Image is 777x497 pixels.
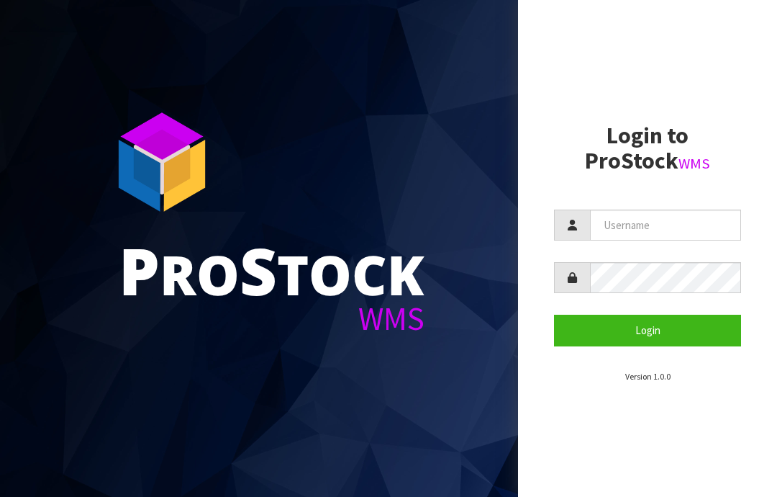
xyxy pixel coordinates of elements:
button: Login [554,315,741,346]
input: Username [590,210,741,241]
span: S [240,226,277,314]
img: ProStock Cube [108,108,216,216]
small: Version 1.0.0 [625,371,671,382]
div: WMS [119,303,424,335]
div: ro tock [119,238,424,303]
small: WMS [678,154,710,173]
span: P [119,226,160,314]
h2: Login to ProStock [554,123,741,174]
